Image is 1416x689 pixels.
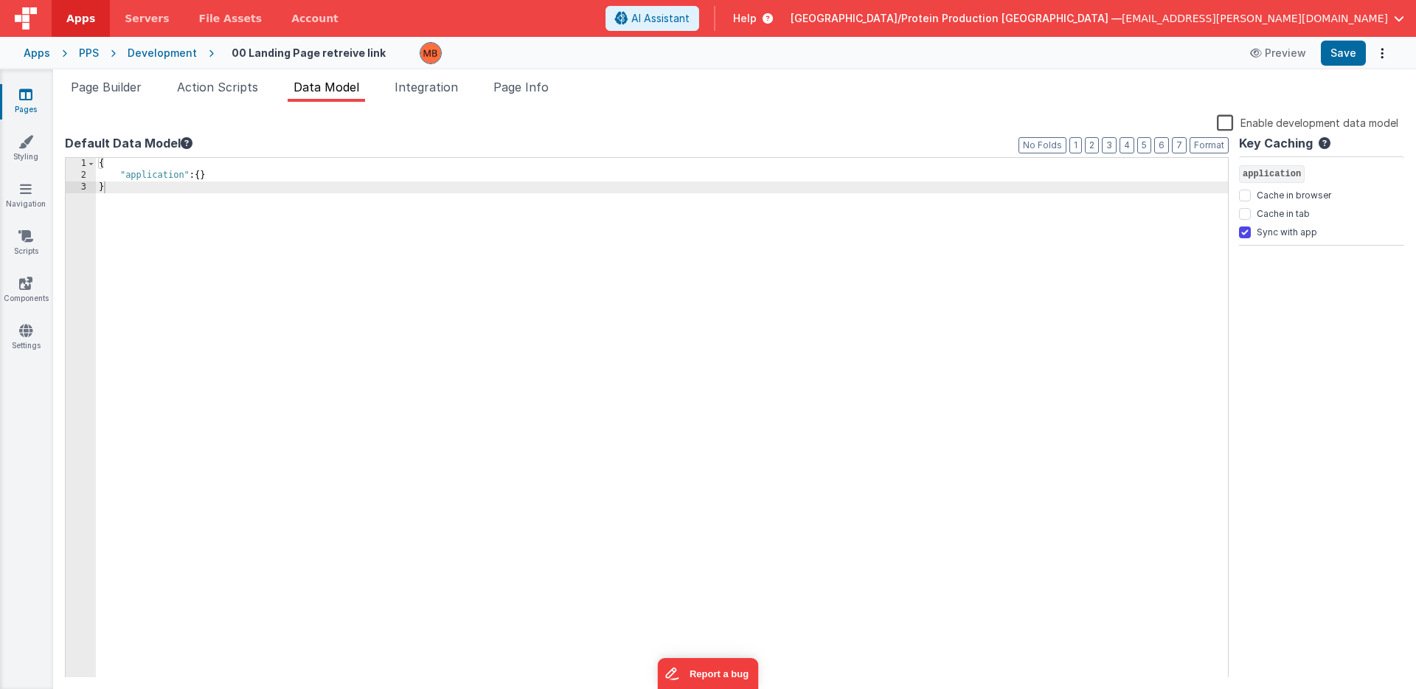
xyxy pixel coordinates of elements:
span: application [1239,165,1305,183]
h4: Key Caching [1239,137,1313,150]
div: PPS [79,46,99,60]
button: 4 [1120,137,1134,153]
span: [GEOGRAPHIC_DATA]/Protein Production [GEOGRAPHIC_DATA] — [791,11,1122,26]
button: 1 [1069,137,1082,153]
button: [GEOGRAPHIC_DATA]/Protein Production [GEOGRAPHIC_DATA] — [EMAIL_ADDRESS][PERSON_NAME][DOMAIN_NAME] [791,11,1404,26]
label: Cache in browser [1257,187,1331,201]
button: 6 [1154,137,1169,153]
button: Save [1321,41,1366,66]
iframe: Marker.io feedback button [658,658,759,689]
button: Options [1372,43,1392,63]
h4: 00 Landing Page retreive link [232,47,386,58]
span: Data Model [294,80,359,94]
span: Action Scripts [177,80,258,94]
button: 5 [1137,137,1151,153]
div: Apps [24,46,50,60]
button: 7 [1172,137,1187,153]
div: Development [128,46,197,60]
button: Default Data Model [65,134,192,152]
span: File Assets [199,11,263,26]
label: Enable development data model [1217,114,1398,131]
span: AI Assistant [631,11,690,26]
button: 2 [1085,137,1099,153]
span: Apps [66,11,95,26]
div: 1 [66,158,96,170]
div: 3 [66,181,96,193]
label: Cache in tab [1257,205,1310,220]
span: Page Info [493,80,549,94]
span: Help [733,11,757,26]
button: No Folds [1018,137,1066,153]
button: Format [1190,137,1229,153]
span: Servers [125,11,169,26]
label: Sync with app [1257,224,1317,238]
img: 22b82fb008fd85684660a9cfc8b42302 [420,43,441,63]
span: Page Builder [71,80,142,94]
button: 3 [1102,137,1117,153]
button: Preview [1241,41,1315,65]
span: Integration [395,80,458,94]
button: AI Assistant [605,6,699,31]
div: 2 [66,170,96,181]
span: [EMAIL_ADDRESS][PERSON_NAME][DOMAIN_NAME] [1122,11,1388,26]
